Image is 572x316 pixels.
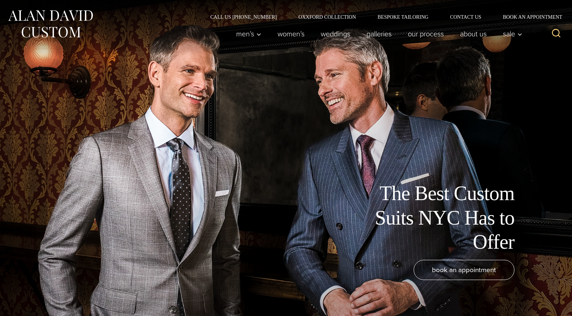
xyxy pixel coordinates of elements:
[199,14,288,19] a: Call Us [PHONE_NUMBER]
[359,27,400,41] a: Galleries
[236,30,261,37] span: Men’s
[288,14,367,19] a: Oxxford Collection
[313,27,359,41] a: weddings
[199,14,565,19] nav: Secondary Navigation
[439,14,492,19] a: Contact Us
[228,27,526,41] nav: Primary Navigation
[503,30,522,37] span: Sale
[452,27,495,41] a: About Us
[414,260,514,280] a: book an appointment
[7,8,94,40] img: Alan David Custom
[492,14,565,19] a: Book an Appointment
[367,14,439,19] a: Bespoke Tailoring
[270,27,313,41] a: Women’s
[432,265,496,275] span: book an appointment
[548,25,565,42] button: View Search Form
[352,181,514,254] h1: The Best Custom Suits NYC Has to Offer
[400,27,452,41] a: Our Process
